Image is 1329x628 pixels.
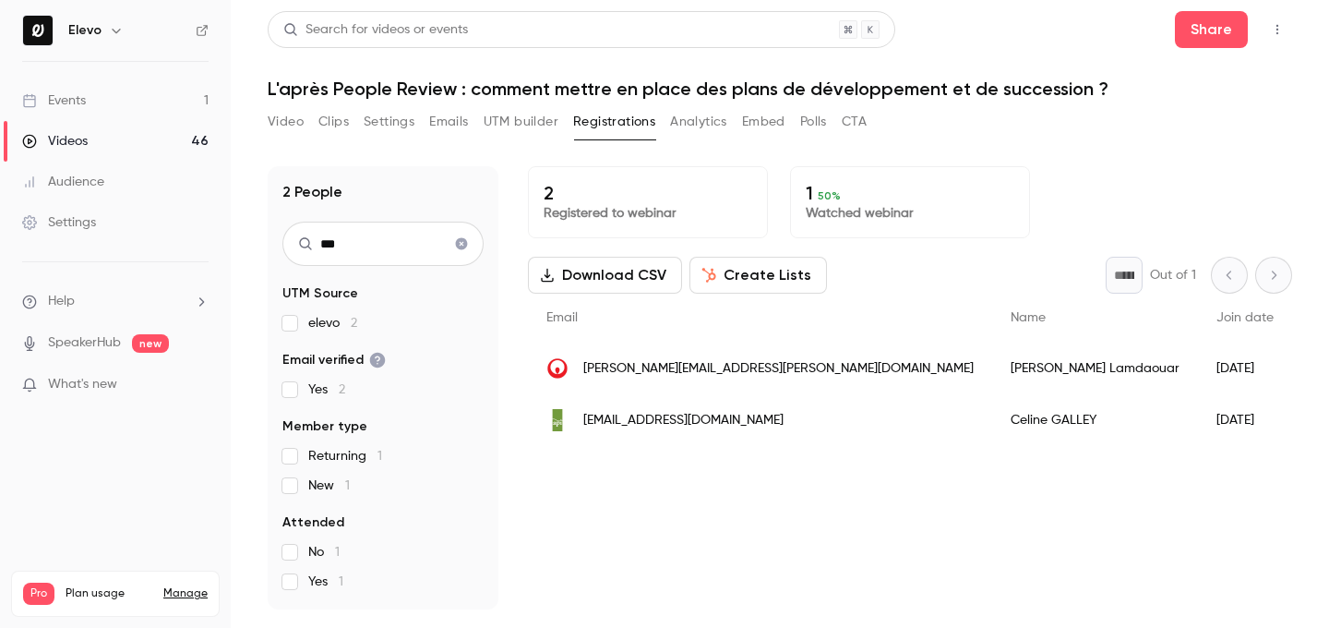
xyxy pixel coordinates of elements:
[339,575,343,588] span: 1
[22,173,104,191] div: Audience
[1150,266,1196,284] p: Out of 1
[48,375,117,394] span: What's new
[377,450,382,463] span: 1
[283,20,468,40] div: Search for videos or events
[22,292,209,311] li: help-dropdown-opener
[546,409,569,431] img: api-restauration.com
[544,182,752,204] p: 2
[22,91,86,110] div: Events
[268,78,1292,100] h1: L'après People Review : comment mettre en place des plans de développement et de succession ?
[1198,343,1292,394] div: [DATE]
[689,257,827,294] button: Create Lists
[308,314,357,332] span: elevo
[447,229,476,259] button: Clear search
[1198,394,1292,446] div: [DATE]
[992,394,1198,446] div: Celine GALLEY
[992,343,1198,394] div: [PERSON_NAME] Lamdaouar
[68,21,102,40] h6: Elevo
[351,317,357,330] span: 2
[339,383,345,396] span: 2
[546,357,569,380] img: veolia.com
[573,107,655,137] button: Registrations
[308,543,340,562] span: No
[800,107,827,137] button: Polls
[1263,15,1292,44] button: Top Bar Actions
[23,583,54,605] span: Pro
[345,479,350,492] span: 1
[583,411,784,430] span: [EMAIL_ADDRESS][DOMAIN_NAME]
[282,181,342,203] h1: 2 People
[318,107,349,137] button: Clips
[806,182,1014,204] p: 1
[282,284,358,303] span: UTM Source
[48,333,121,353] a: SpeakerHub
[308,477,350,495] span: New
[335,546,340,559] span: 1
[484,107,558,137] button: UTM builder
[308,380,345,399] span: Yes
[528,257,682,294] button: Download CSV
[308,573,343,591] span: Yes
[282,417,367,436] span: Member type
[268,107,304,137] button: Video
[132,334,169,353] span: new
[1011,311,1046,324] span: Name
[583,359,974,379] span: [PERSON_NAME][EMAIL_ADDRESS][PERSON_NAME][DOMAIN_NAME]
[806,204,1014,223] p: Watched webinar
[22,132,88,151] div: Videos
[1216,311,1274,324] span: Join date
[282,513,344,532] span: Attended
[544,204,752,223] p: Registered to webinar
[546,311,578,324] span: Email
[163,586,208,601] a: Manage
[429,107,468,137] button: Emails
[364,107,414,137] button: Settings
[1175,11,1248,48] button: Share
[48,292,75,311] span: Help
[818,189,841,202] span: 50 %
[66,586,152,601] span: Plan usage
[23,16,53,45] img: Elevo
[22,213,96,232] div: Settings
[670,107,727,137] button: Analytics
[842,107,867,137] button: CTA
[282,351,386,369] span: Email verified
[308,447,382,465] span: Returning
[742,107,785,137] button: Embed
